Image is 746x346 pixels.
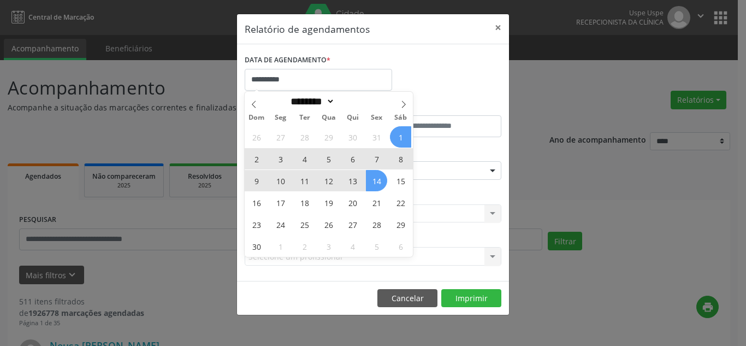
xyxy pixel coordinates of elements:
span: Novembro 24, 2025 [270,214,291,235]
span: Outubro 27, 2025 [270,126,291,148]
span: Ter [293,114,317,121]
span: Novembro 17, 2025 [270,192,291,213]
span: Dom [245,114,269,121]
span: Qui [341,114,365,121]
span: Novembro 6, 2025 [342,148,363,169]
span: Novembro 1, 2025 [390,126,411,148]
span: Sex [365,114,389,121]
h5: Relatório de agendamentos [245,22,370,36]
span: Outubro 30, 2025 [342,126,363,148]
span: Novembro 22, 2025 [390,192,411,213]
span: Novembro 2, 2025 [246,148,267,169]
span: Novembro 29, 2025 [390,214,411,235]
span: Novembro 28, 2025 [366,214,387,235]
span: Novembro 11, 2025 [294,170,315,191]
span: Novembro 14, 2025 [366,170,387,191]
span: Novembro 30, 2025 [246,236,267,257]
span: Novembro 19, 2025 [318,192,339,213]
span: Novembro 18, 2025 [294,192,315,213]
span: Novembro 16, 2025 [246,192,267,213]
span: Novembro 4, 2025 [294,148,315,169]
span: Outubro 28, 2025 [294,126,315,148]
span: Novembro 13, 2025 [342,170,363,191]
span: Dezembro 6, 2025 [390,236,411,257]
span: Novembro 25, 2025 [294,214,315,235]
span: Sáb [389,114,413,121]
label: ATÉ [376,98,501,115]
span: Novembro 10, 2025 [270,170,291,191]
span: Novembro 5, 2025 [318,148,339,169]
span: Novembro 27, 2025 [342,214,363,235]
span: Outubro 26, 2025 [246,126,267,148]
span: Novembro 23, 2025 [246,214,267,235]
span: Novembro 15, 2025 [390,170,411,191]
span: Outubro 29, 2025 [318,126,339,148]
span: Outubro 31, 2025 [366,126,387,148]
span: Dezembro 4, 2025 [342,236,363,257]
input: Year [335,96,371,107]
span: Novembro 21, 2025 [366,192,387,213]
span: Dezembro 1, 2025 [270,236,291,257]
span: Dezembro 2, 2025 [294,236,315,257]
span: Novembro 8, 2025 [390,148,411,169]
span: Novembro 7, 2025 [366,148,387,169]
span: Seg [269,114,293,121]
span: Novembro 9, 2025 [246,170,267,191]
span: Dezembro 3, 2025 [318,236,339,257]
span: Qua [317,114,341,121]
span: Novembro 26, 2025 [318,214,339,235]
span: Novembro 3, 2025 [270,148,291,169]
select: Month [287,96,335,107]
button: Close [487,14,509,41]
span: Novembro 12, 2025 [318,170,339,191]
span: Novembro 20, 2025 [342,192,363,213]
span: Dezembro 5, 2025 [366,236,387,257]
label: DATA DE AGENDAMENTO [245,52,330,69]
button: Cancelar [377,289,437,308]
button: Imprimir [441,289,501,308]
